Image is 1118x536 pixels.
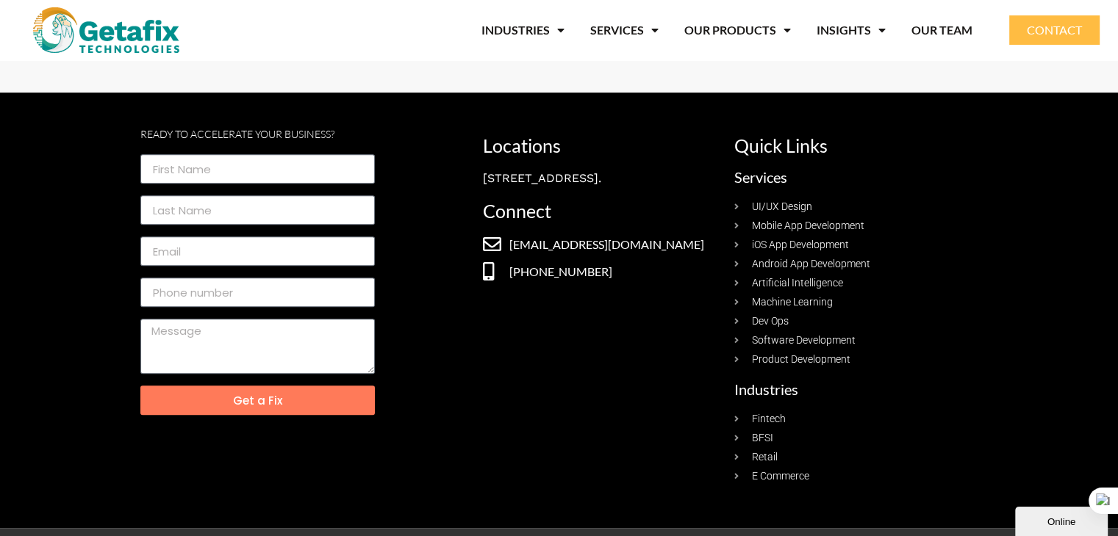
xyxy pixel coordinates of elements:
div: Welcome to Getafix! How can I help you [DATE]! [6,6,270,18]
a: CONTACT [1009,15,1100,45]
span: Fintech [748,411,786,427]
span: [EMAIL_ADDRESS][DOMAIN_NAME] [506,236,704,253]
a: INDUSTRIES [481,13,565,47]
span: [PHONE_NUMBER] [506,263,612,280]
input: Email [140,236,375,266]
a: Artificial Intelligence [734,275,971,291]
span: Dev Ops [748,314,789,329]
span: CONTACT [1027,24,1082,36]
h2: Quick Links [734,137,971,155]
a: Machine Learning [734,294,971,310]
nav: Menu [220,13,972,47]
span: Get a Fix [233,395,282,406]
h2: Services [734,170,971,184]
a: Dev Ops [734,314,971,329]
a: Product Development [734,352,971,367]
span: Retail [748,449,778,465]
img: web and mobile application development company [33,7,179,53]
iframe: chat widget [846,293,1111,499]
span: Software Development [748,333,856,348]
span: UI/UX Design [748,199,812,214]
span: Product Development [748,352,850,367]
span: Android App Development [748,256,870,272]
a: BFSI [734,430,971,446]
h2: Industries [734,382,971,396]
p: Ready to Accelerate your business? [140,129,375,140]
a: [EMAIL_ADDRESS][DOMAIN_NAME] [483,235,720,253]
h2: Connect [483,202,720,220]
form: footer Form [140,154,375,427]
span: BFSI [748,430,773,446]
a: SERVICES [590,13,659,47]
a: Retail [734,449,971,465]
a: OUR TEAM [911,13,972,47]
a: UI/UX Design [734,199,971,214]
h2: Locations [483,137,720,155]
a: Mobile App Development [734,218,971,233]
span: Mobile App Development [748,218,864,233]
a: [PHONE_NUMBER] [483,262,720,280]
iframe: chat widget [1015,504,1111,536]
a: E Commerce [734,468,971,484]
span: iOS App Development [748,237,849,253]
a: OUR PRODUCTS [684,13,791,47]
input: First Name [140,154,375,184]
a: INSIGHTS [817,13,886,47]
a: Software Development [734,333,971,348]
a: Android App Development [734,256,971,272]
input: Only numbers and phone characters (#, -, *, etc) are accepted. [140,278,375,307]
span: Machine Learning [748,294,833,310]
span: Artificial Intelligence [748,275,843,291]
a: Fintech [734,411,971,427]
button: Get a Fix [140,385,375,415]
span: Welcome to Getafix! How can I help you [DATE]! [6,6,215,17]
a: iOS App Development [734,237,971,253]
div: [STREET_ADDRESS]. [483,170,720,187]
span: E Commerce [748,468,809,484]
input: Last Name [140,195,375,225]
